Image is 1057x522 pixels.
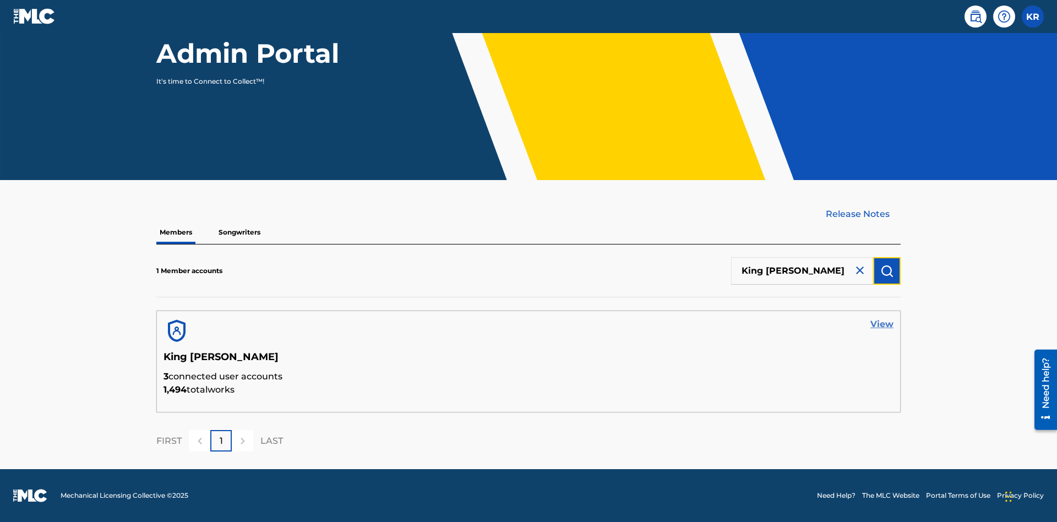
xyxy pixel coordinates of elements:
[164,351,893,370] h5: King [PERSON_NAME]
[156,266,222,276] p: 1 Member accounts
[220,434,223,448] p: 1
[965,6,987,28] a: Public Search
[156,77,347,86] p: It's time to Connect to Collect™!
[1002,469,1057,522] iframe: Chat Widget
[997,491,1044,501] a: Privacy Policy
[926,491,990,501] a: Portal Terms of Use
[862,491,919,501] a: The MLC Website
[817,491,856,501] a: Need Help?
[61,491,188,501] span: Mechanical Licensing Collective © 2025
[1022,6,1044,28] div: User Menu
[215,221,264,244] p: Songwriters
[164,384,187,395] span: 1,494
[993,6,1015,28] div: Help
[156,434,182,448] p: FIRST
[164,371,168,382] span: 3
[164,370,893,383] p: connected user accounts
[13,489,47,502] img: logo
[13,8,56,24] img: MLC Logo
[156,221,195,244] p: Members
[731,257,873,285] input: Search Members
[969,10,982,23] img: search
[880,264,893,278] img: Search Works
[870,318,893,331] a: View
[260,434,283,448] p: LAST
[853,264,867,277] img: close
[164,383,893,396] p: total works
[1005,480,1012,513] div: Drag
[1026,345,1057,436] iframe: Resource Center
[826,208,901,221] a: Release Notes
[164,318,190,344] img: account
[998,10,1011,23] img: help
